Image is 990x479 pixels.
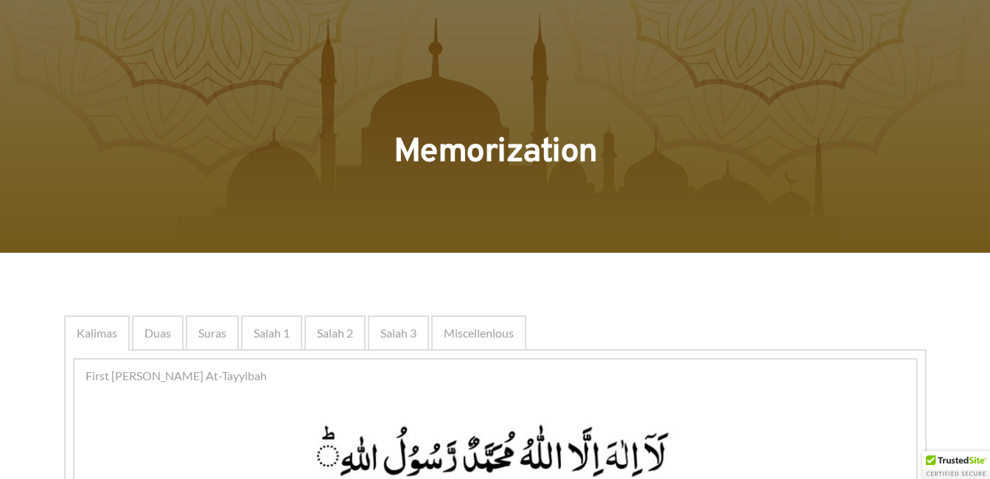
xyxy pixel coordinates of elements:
span: Kalimas [77,324,117,342]
span: Suras [198,324,226,342]
span: First [PERSON_NAME] At-Tayyibah [86,367,267,385]
span: Duas [144,324,171,342]
span: Miscellenious [444,324,514,342]
span: Salah 2 [317,324,353,342]
span: Salah 3 [380,324,416,342]
span: Memorization [394,131,597,175]
span: Salah 1 [254,324,290,342]
div: TrustedSite Certified [922,451,990,479]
